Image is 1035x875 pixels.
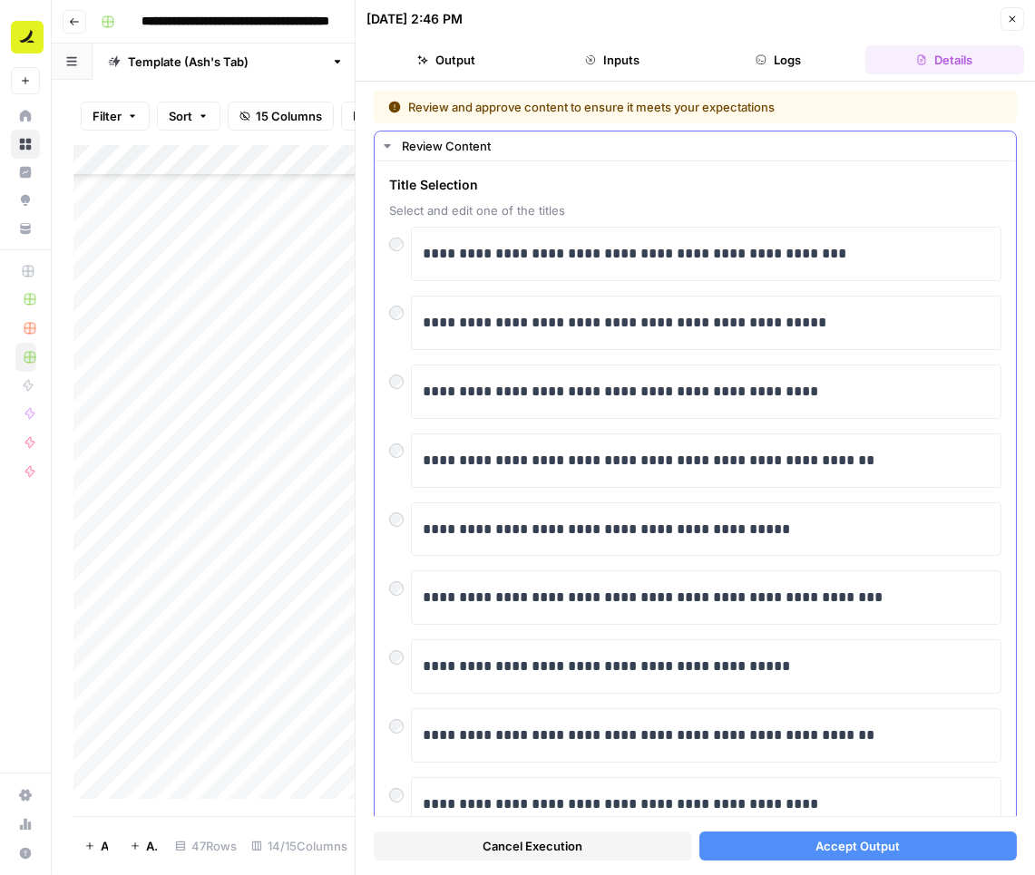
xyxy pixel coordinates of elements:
[101,837,108,855] span: Add Row
[244,831,355,860] div: 14/15 Columns
[366,45,525,74] button: Output
[11,810,40,839] a: Usage
[375,131,1016,160] button: Review Content
[119,831,168,860] button: Add 10 Rows
[374,831,692,860] button: Cancel Execution
[128,53,324,71] div: Template ([PERSON_NAME]'s Tab)
[865,45,1024,74] button: Details
[699,831,1018,860] button: Accept Output
[388,98,889,116] div: Review and approve content to ensure it meets your expectations
[11,158,40,187] a: Insights
[532,45,691,74] button: Inputs
[11,15,40,60] button: Workspace: Ramp
[11,130,40,159] a: Browse
[73,831,119,860] button: Add Row
[11,214,40,243] a: Your Data
[366,10,463,28] div: [DATE] 2:46 PM
[699,45,858,74] button: Logs
[157,102,220,131] button: Sort
[11,102,40,131] a: Home
[93,44,359,80] a: Template ([PERSON_NAME]'s Tab)
[256,107,322,125] span: 15 Columns
[11,781,40,810] a: Settings
[168,831,244,860] div: 47 Rows
[11,839,40,868] button: Help + Support
[483,837,582,855] span: Cancel Execution
[402,137,1005,155] div: Review Content
[228,102,334,131] button: 15 Columns
[815,837,900,855] span: Accept Output
[11,186,40,215] a: Opportunities
[146,837,157,855] span: Add 10 Rows
[389,201,1001,219] span: Select and edit one of the titles
[81,102,150,131] button: Filter
[11,21,44,53] img: Ramp Logo
[389,176,1001,194] span: Title Selection
[169,107,192,125] span: Sort
[93,107,122,125] span: Filter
